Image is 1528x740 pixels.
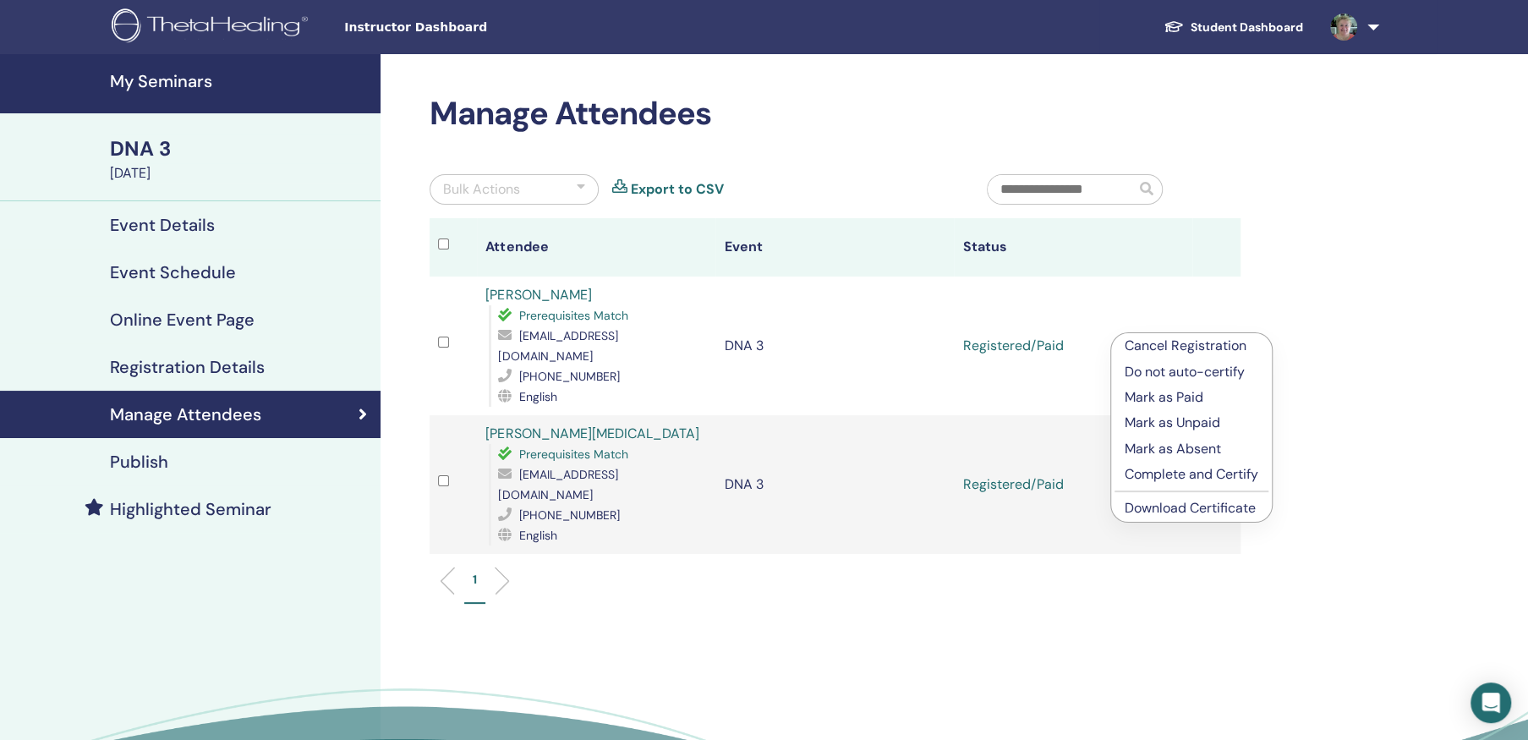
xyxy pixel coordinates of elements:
span: [PHONE_NUMBER] [518,507,619,523]
span: [EMAIL_ADDRESS][DOMAIN_NAME] [498,328,617,364]
h4: Event Details [110,215,215,235]
span: English [518,528,556,543]
p: 1 [473,571,477,589]
p: Complete and Certify [1125,464,1258,485]
span: [PHONE_NUMBER] [518,369,619,384]
th: Attendee [477,218,715,277]
a: DNA 3[DATE] [100,134,381,184]
span: [EMAIL_ADDRESS][DOMAIN_NAME] [498,467,617,502]
a: Export to CSV [631,179,724,200]
a: [PERSON_NAME] [485,286,591,304]
th: Status [954,218,1192,277]
p: Cancel Registration [1125,336,1258,356]
h4: Online Event Page [110,310,255,330]
span: Instructor Dashboard [344,19,598,36]
span: English [518,389,556,404]
img: graduation-cap-white.svg [1164,19,1184,34]
a: Download Certificate [1125,499,1256,517]
span: Prerequisites Match [518,308,627,323]
td: DNA 3 [715,277,954,415]
p: Mark as Absent [1125,439,1258,459]
h4: Publish [110,452,168,472]
a: [PERSON_NAME][MEDICAL_DATA] [485,425,698,442]
h4: My Seminars [110,71,370,91]
th: Event [715,218,954,277]
h4: Highlighted Seminar [110,499,271,519]
img: logo.png [112,8,314,47]
p: Do not auto-certify [1125,362,1258,382]
h2: Manage Attendees [430,95,1240,134]
div: Open Intercom Messenger [1470,682,1511,723]
div: DNA 3 [110,134,370,163]
td: DNA 3 [715,415,954,554]
span: Prerequisites Match [518,447,627,462]
h4: Manage Attendees [110,404,261,425]
a: Student Dashboard [1150,12,1317,43]
h4: Event Schedule [110,262,236,282]
img: default.png [1330,14,1357,41]
h4: Registration Details [110,357,265,377]
div: [DATE] [110,163,370,184]
div: Bulk Actions [443,179,520,200]
p: Mark as Unpaid [1125,413,1258,433]
p: Mark as Paid [1125,387,1258,408]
